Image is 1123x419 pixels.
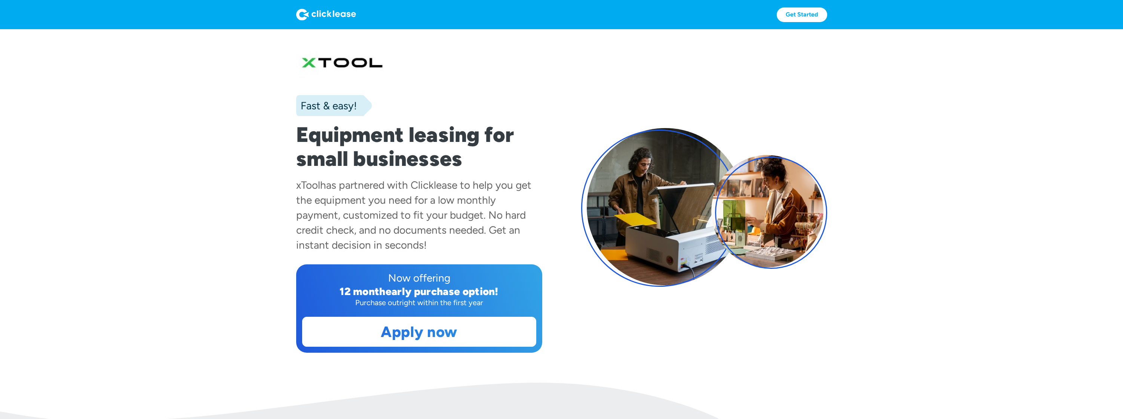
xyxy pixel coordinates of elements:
div: early purchase option! [386,285,498,298]
div: xTool [296,179,320,191]
div: Fast & easy! [296,98,357,113]
a: Apply now [303,317,536,346]
div: 12 month [340,285,386,298]
h1: Equipment leasing for small businesses [296,123,542,171]
div: Purchase outright within the first year [302,297,536,308]
div: Now offering [302,270,536,285]
div: has partnered with Clicklease to help you get the equipment you need for a low monthly payment, c... [296,179,531,251]
img: Logo [296,9,356,21]
a: Get Started [777,7,827,22]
